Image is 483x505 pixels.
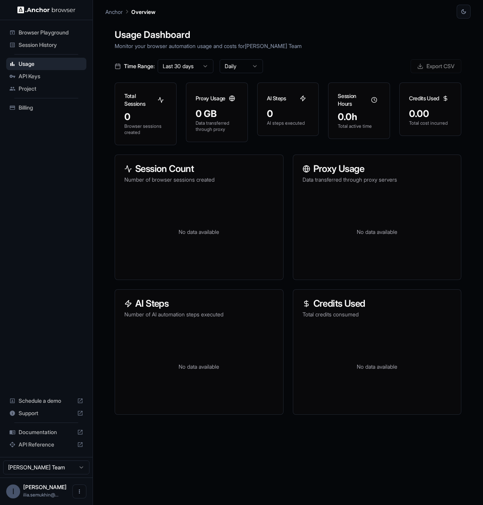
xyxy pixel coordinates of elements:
[124,164,274,173] h3: Session Count
[19,397,74,405] span: Schedule a demo
[19,60,83,68] span: Usage
[19,104,83,112] span: Billing
[19,441,74,448] span: API Reference
[338,123,380,129] p: Total active time
[267,120,309,126] p: AI steps executed
[17,6,76,14] img: Anchor Logo
[6,407,86,419] div: Support
[124,92,155,108] h3: Total Sessions
[338,111,380,123] div: 0.0h
[6,484,20,498] div: I
[6,82,86,95] div: Project
[6,101,86,114] div: Billing
[19,85,83,93] span: Project
[124,111,167,123] div: 0
[6,39,86,51] div: Session History
[6,426,86,438] div: Documentation
[6,58,86,70] div: Usage
[124,62,155,70] span: Time Range:
[196,120,238,132] p: Data transferred through proxy
[105,8,123,16] p: Anchor
[124,193,274,270] div: No data available
[124,299,274,308] h3: AI Steps
[124,311,274,318] p: Number of AI automation steps executed
[23,484,67,490] span: Ilia Semukhin
[72,484,86,498] button: Open menu
[6,395,86,407] div: Schedule a demo
[267,94,286,102] h3: AI Steps
[19,409,74,417] span: Support
[19,41,83,49] span: Session History
[303,299,452,308] h3: Credits Used
[196,94,225,102] h3: Proxy Usage
[6,70,86,82] div: API Keys
[23,492,58,498] span: ilia.semukhin@gmail.com
[303,164,452,173] h3: Proxy Usage
[267,108,309,120] div: 0
[124,328,274,405] div: No data available
[409,108,452,120] div: 0.00
[105,7,155,16] nav: breadcrumb
[409,120,452,126] p: Total cost incurred
[115,42,461,50] p: Monitor your browser automation usage and costs for [PERSON_NAME] Team
[303,328,452,405] div: No data available
[338,92,368,108] h3: Session Hours
[124,176,274,184] p: Number of browser sessions created
[131,8,155,16] p: Overview
[409,94,439,102] h3: Credits Used
[19,29,83,36] span: Browser Playground
[124,123,167,136] p: Browser sessions created
[115,28,461,42] h1: Usage Dashboard
[303,176,452,184] p: Data transferred through proxy servers
[196,108,238,120] div: 0 GB
[303,311,452,318] p: Total credits consumed
[6,26,86,39] div: Browser Playground
[303,193,452,270] div: No data available
[6,438,86,451] div: API Reference
[19,72,83,80] span: API Keys
[19,428,74,436] span: Documentation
